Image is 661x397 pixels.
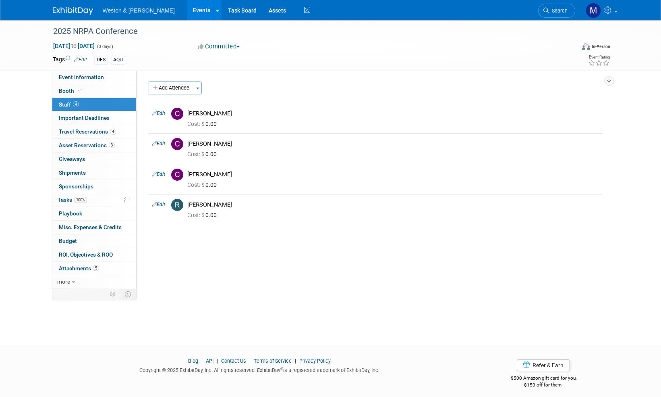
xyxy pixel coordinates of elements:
[50,24,563,39] div: 2025 NRPA Conference
[549,8,568,14] span: Search
[59,265,99,272] span: Attachments
[187,121,220,127] span: 0.00
[479,382,609,389] div: $150 off for them.
[171,138,183,150] img: C.jpg
[187,121,205,127] span: Cost: $
[187,151,205,157] span: Cost: $
[59,224,122,230] span: Misc. Expenses & Credits
[103,7,175,14] span: Weston & [PERSON_NAME]
[254,358,292,364] a: Terms of Service
[152,171,165,177] a: Edit
[110,129,116,135] span: 4
[52,207,136,220] a: Playbook
[187,212,220,218] span: 0.00
[479,370,609,388] div: $500 Amazon gift card for you,
[52,139,136,152] a: Asset Reservations3
[59,142,115,148] span: Asset Reservations
[188,358,198,364] a: Blog
[221,358,246,364] a: Contact Us
[52,125,136,138] a: Travel Reservations4
[59,74,104,80] span: Event Information
[187,212,205,218] span: Cost: $
[528,42,611,54] div: Event Format
[215,358,220,364] span: |
[73,101,79,107] span: 4
[52,71,136,84] a: Event Information
[280,367,283,371] sup: ®
[52,84,136,98] a: Booth
[59,183,93,190] span: Sponsorships
[57,278,70,285] span: more
[53,365,467,374] div: Copyright © 2025 ExhibitDay, Inc. All rights reserved. ExhibitDay is a registered trademark of Ex...
[187,201,599,209] div: [PERSON_NAME]
[187,171,599,178] div: [PERSON_NAME]
[152,111,165,116] a: Edit
[74,57,87,63] a: Edit
[52,153,136,166] a: Giveaways
[591,44,610,50] div: In-Person
[120,289,136,299] td: Toggle Event Tabs
[171,108,183,120] img: C.jpg
[96,44,113,49] span: (3 days)
[59,210,82,217] span: Playbook
[588,55,610,59] div: Event Rating
[52,193,136,207] a: Tasks100%
[59,238,77,244] span: Budget
[187,140,599,148] div: [PERSON_NAME]
[195,42,243,51] button: Committed
[53,42,95,50] span: [DATE] [DATE]
[206,358,213,364] a: API
[517,359,570,371] a: Refer & Earn
[59,251,113,258] span: ROI, Objectives & ROO
[70,43,78,49] span: to
[93,265,99,271] span: 5
[187,151,220,157] span: 0.00
[171,169,183,181] img: C.jpg
[59,169,86,176] span: Shipments
[52,111,136,125] a: Important Deadlines
[52,234,136,248] a: Budget
[199,358,205,364] span: |
[74,197,87,203] span: 100%
[59,101,79,108] span: Staff
[52,98,136,111] a: Staff4
[53,7,93,15] img: ExhibitDay
[538,4,575,18] a: Search
[52,275,136,288] a: more
[59,88,83,94] span: Booth
[247,358,253,364] span: |
[52,262,136,275] a: Attachments5
[171,199,183,211] img: R.jpg
[52,166,136,180] a: Shipments
[582,43,590,50] img: Format-Inperson.png
[293,358,298,364] span: |
[187,110,599,117] div: [PERSON_NAME]
[109,142,115,148] span: 3
[52,248,136,261] a: ROI, Objectives & ROO
[106,289,120,299] td: Personalize Event Tab Strip
[152,202,165,207] a: Edit
[149,81,194,94] button: Add Attendee
[52,180,136,193] a: Sponsorships
[187,182,205,188] span: Cost: $
[58,196,87,203] span: Tasks
[187,182,220,188] span: 0.00
[59,128,116,135] span: Travel Reservations
[111,56,125,64] div: AQU
[59,115,110,121] span: Important Deadlines
[53,55,87,65] td: Tags
[586,3,601,18] img: Mary Ann Trujillo
[59,156,85,162] span: Giveaways
[78,88,82,93] i: Booth reservation complete
[94,56,108,64] div: DES
[299,358,331,364] a: Privacy Policy
[52,221,136,234] a: Misc. Expenses & Credits
[152,141,165,146] a: Edit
